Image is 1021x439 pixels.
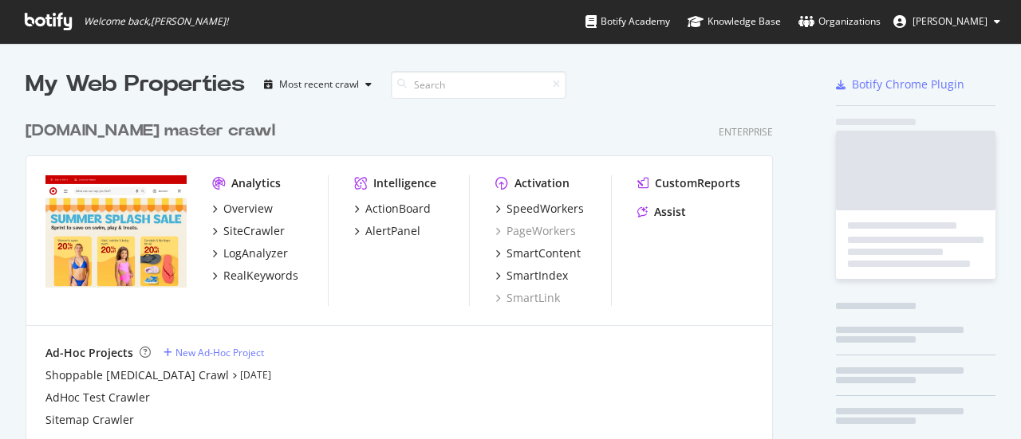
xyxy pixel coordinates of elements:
[223,223,285,239] div: SiteCrawler
[45,345,133,361] div: Ad-Hoc Projects
[852,76,964,92] div: Botify Chrome Plugin
[495,201,584,217] a: SpeedWorkers
[354,201,431,217] a: ActionBoard
[514,175,570,191] div: Activation
[495,245,581,261] a: SmartContent
[223,268,298,284] div: RealKeywords
[637,204,686,220] a: Assist
[585,14,670,29] div: Botify Academy
[223,245,288,261] div: LogAnalyzer
[212,245,288,261] a: LogAnalyzer
[45,412,134,428] a: Sitemap Crawler
[373,175,436,191] div: Intelligence
[391,71,566,99] input: Search
[495,290,560,306] a: SmartLink
[495,268,568,284] a: SmartIndex
[881,9,1013,34] button: [PERSON_NAME]
[637,175,740,191] a: CustomReports
[223,201,273,217] div: Overview
[45,175,187,288] img: www.target.com
[212,201,273,217] a: Overview
[654,204,686,220] div: Assist
[507,245,581,261] div: SmartContent
[719,125,773,139] div: Enterprise
[507,201,584,217] div: SpeedWorkers
[175,346,264,359] div: New Ad-Hoc Project
[26,120,282,143] a: [DOMAIN_NAME] master crawl
[164,346,264,359] a: New Ad-Hoc Project
[798,14,881,29] div: Organizations
[26,120,275,143] div: [DOMAIN_NAME] master crawl
[507,268,568,284] div: SmartIndex
[26,69,245,100] div: My Web Properties
[212,223,285,239] a: SiteCrawler
[836,76,964,92] a: Botify Chrome Plugin
[279,80,359,89] div: Most recent crawl
[354,223,420,239] a: AlertPanel
[365,201,431,217] div: ActionBoard
[495,223,576,239] a: PageWorkers
[913,14,987,28] span: Eric Cason
[365,223,420,239] div: AlertPanel
[258,72,378,97] button: Most recent crawl
[231,175,281,191] div: Analytics
[240,368,271,382] a: [DATE]
[45,367,229,383] a: Shoppable [MEDICAL_DATA] Crawl
[655,175,740,191] div: CustomReports
[45,390,150,406] a: AdHoc Test Crawler
[212,268,298,284] a: RealKeywords
[84,15,228,28] span: Welcome back, [PERSON_NAME] !
[688,14,781,29] div: Knowledge Base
